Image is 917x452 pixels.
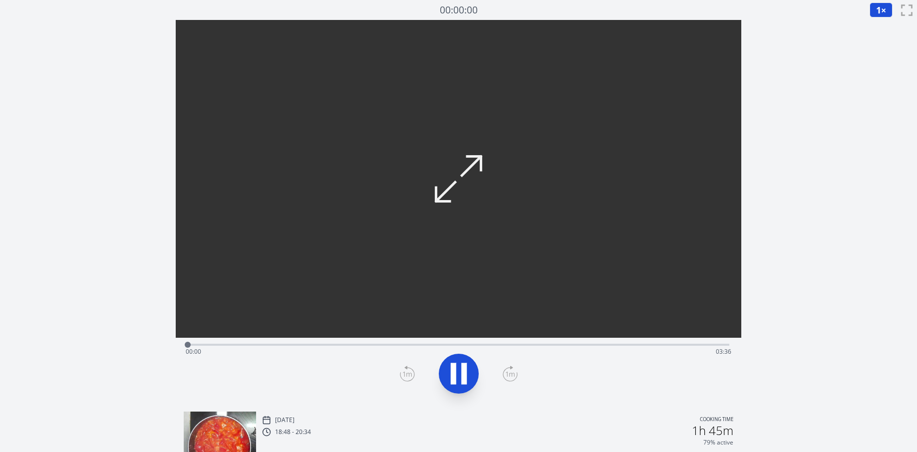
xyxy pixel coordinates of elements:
[716,347,731,356] span: 03:36
[275,428,311,436] p: 18:48 - 20:34
[275,416,295,424] p: [DATE]
[876,4,881,16] span: 1
[703,439,733,447] p: 79% active
[440,3,478,17] a: 00:00:00
[692,425,733,437] h2: 1h 45m
[870,2,893,17] button: 1×
[700,416,733,425] p: Cooking time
